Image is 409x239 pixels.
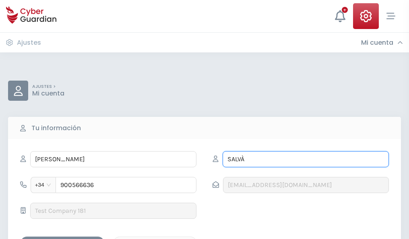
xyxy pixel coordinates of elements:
[56,177,196,193] input: 612345678
[342,7,348,13] div: +
[361,39,403,47] div: Mi cuenta
[32,84,64,89] p: AJUSTES >
[17,39,41,47] h3: Ajustes
[32,89,64,98] p: Mi cuenta
[361,39,393,47] h3: Mi cuenta
[31,123,81,133] b: Tu información
[35,179,52,191] span: +34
